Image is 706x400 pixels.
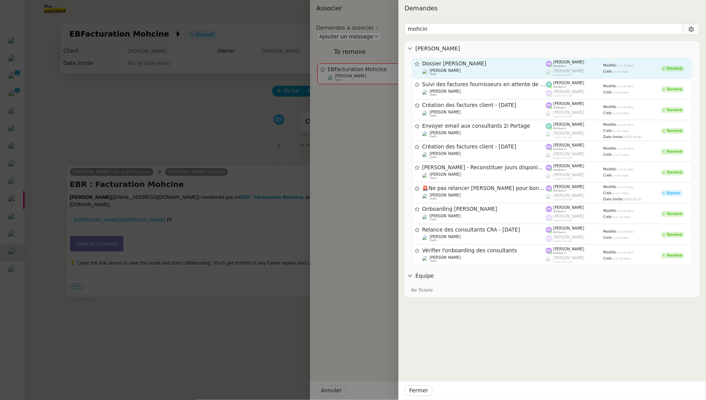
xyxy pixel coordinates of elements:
span: Vérifier l'onboarding des consultants [422,248,546,253]
span: [DATE] 00:00 [623,135,641,139]
span: [PERSON_NAME] [553,205,585,210]
span: client [430,156,437,159]
img: users%2FSg6jQljroSUGpSfKFUOPmUmNaZ23%2Favatar%2FUntitled.png [422,152,429,158]
span: il y a 10 mois [611,215,631,219]
span: [PERSON_NAME] [553,164,585,168]
span: attribué à [553,252,566,255]
span: il y a 7 mois [611,192,629,195]
span: Modifié [603,230,616,233]
span: [PERSON_NAME] [430,110,461,114]
app-user-label: suppervisé par [546,152,603,160]
span: [PERSON_NAME] [430,172,461,177]
span: suppervisé par [553,177,573,180]
div: Terminé [667,88,682,91]
span: suppervisé par [553,260,573,263]
img: svg [546,82,552,88]
span: attribué à [553,231,566,234]
span: Onboarding [PERSON_NAME] [422,207,546,212]
span: client [430,260,437,263]
span: suppervisé par [553,240,573,243]
div: Ouvert [667,192,680,195]
app-user-label: attribué à [546,143,603,151]
span: [PERSON_NAME] [553,131,585,135]
span: client [430,197,437,200]
span: il y a 6 mois [616,147,633,150]
span: suppervisé par [553,198,573,201]
button: Fermer [405,385,433,396]
app-user-label: suppervisé par [546,214,603,222]
app-user-detailed-label: client [422,193,546,201]
span: 🚨 [422,185,429,191]
img: users%2FyQfMwtYgTqhRP2YHWHmG2s2LYaD3%2Favatar%2Fprofile-pic.png [546,194,552,200]
app-user-label: attribué à [546,205,603,213]
img: users%2FSg6jQljroSUGpSfKFUOPmUmNaZ23%2Favatar%2FUntitled.png [422,110,429,117]
span: Date limite [603,197,623,201]
span: Modifié [603,84,616,88]
img: users%2FyQfMwtYgTqhRP2YHWHmG2s2LYaD3%2Favatar%2Fprofile-pic.png [546,173,552,180]
span: suppervisé par [553,157,573,160]
span: [PERSON_NAME] [553,226,585,230]
span: [PERSON_NAME] [430,193,461,197]
span: Créé [603,173,611,177]
span: [PERSON_NAME] [553,90,585,94]
span: [PERSON_NAME] [430,214,461,218]
span: attribué à [553,127,566,130]
app-user-label: suppervisé par [546,256,603,263]
span: [PERSON_NAME] [553,122,585,127]
app-user-detailed-label: client [422,235,546,242]
span: attribué à [553,148,566,151]
span: Modifié [603,105,616,109]
span: [PERSON_NAME] [553,102,585,106]
span: Modifié [603,123,616,127]
span: il y a 4 mois [616,105,633,109]
span: il y a 9 mois [616,230,633,233]
app-user-label: attribué à [546,164,603,172]
span: Créé [603,111,611,115]
app-user-label: attribué à [546,122,603,130]
span: Modifié [603,250,616,254]
span: Envoyer email aux consultants 2i Portage [422,123,546,129]
app-user-label: attribué à [546,247,603,255]
span: [PERSON_NAME] [553,173,585,177]
span: il y a 6 mois [616,168,633,171]
img: svg [546,90,552,97]
span: No Tickets [411,288,433,293]
span: Modifié [603,147,616,150]
span: [PERSON_NAME] [553,214,585,218]
span: client [430,239,437,242]
img: svg [546,215,552,221]
app-user-detailed-label: client [422,110,546,118]
span: Date limite [603,135,623,139]
span: attribué à [553,65,566,68]
div: Terminé [667,254,682,257]
img: users%2FSg6jQljroSUGpSfKFUOPmUmNaZ23%2Favatar%2FUntitled.png [422,173,429,179]
img: users%2FSg6jQljroSUGpSfKFUOPmUmNaZ23%2Favatar%2FUntitled.png [422,69,429,75]
span: attribué à [553,85,566,88]
app-user-detailed-label: client [422,68,546,76]
img: svg [546,248,552,254]
span: Créé [603,90,611,94]
span: suppervisé par [553,115,573,118]
span: Dossier [PERSON_NAME] [422,61,546,67]
div: Équipe [405,268,700,283]
app-user-detailed-label: client [422,172,546,180]
span: client [430,114,437,117]
span: [PERSON_NAME] [553,256,585,260]
span: client [430,73,437,76]
app-user-label: suppervisé par [546,235,603,243]
span: [PERSON_NAME] [553,247,585,251]
span: il y a 6 mois [611,129,629,133]
span: Créé [603,215,611,219]
app-user-detailed-label: client [422,131,546,138]
span: il y a 5 mois [611,70,629,73]
img: svg [546,185,552,192]
img: users%2FyQfMwtYgTqhRP2YHWHmG2s2LYaD3%2Favatar%2Fprofile-pic.png [546,152,552,159]
span: Équipe [415,272,697,280]
span: il y a 4 mois [616,85,633,88]
div: Terminé [667,212,682,216]
app-user-label: suppervisé par [546,131,603,139]
span: il y a 9 mois [611,236,629,240]
span: il y a 9 mois [616,251,633,254]
span: Demandes [405,5,438,12]
input: Ticket à associer [405,23,683,35]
